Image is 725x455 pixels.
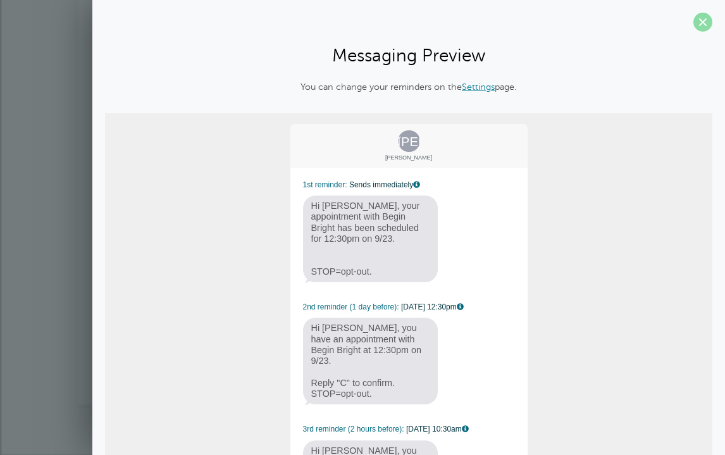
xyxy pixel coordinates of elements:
[105,44,712,66] h2: Messaging Preview
[303,180,347,189] span: 1st reminder:
[406,425,469,433] span: [DATE] 10:30am
[303,318,438,404] span: Hi [PERSON_NAME], you have an appointment with Begin Bright at 12:30pm on 9/23. Reply "C" to conf...
[303,425,404,433] span: 3rd reminder (2 hours before):
[462,82,495,92] a: Settings
[401,302,464,311] span: [DATE] 12:30pm
[462,425,469,433] a: This message is generated from your "Third Reminder" template. You can edit it on Settings > Remi...
[254,80,564,94] p: You can change your reminders on the page.
[457,303,464,311] a: This message is generated from your "Second Reminder" template. You can edit it on Settings > Rem...
[303,196,438,282] span: Hi [PERSON_NAME], your appointment with Begin Bright has been scheduled for 12:30pm on 9/23. STOP...
[349,180,421,189] span: Sends immediately
[290,154,528,161] span: [PERSON_NAME]
[413,181,421,189] a: This message is generated from your "First Reminder" template. You can edit it on Settings > Remi...
[398,130,420,152] span: [PERSON_NAME]
[303,302,399,311] span: 2nd reminder (1 day before):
